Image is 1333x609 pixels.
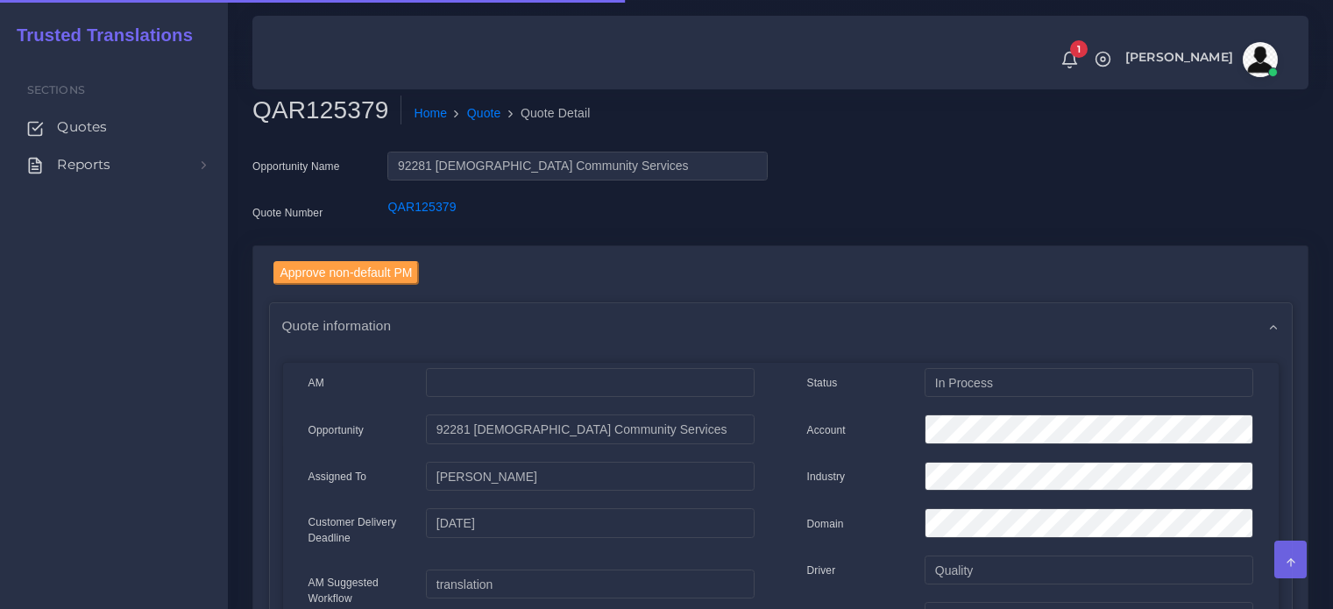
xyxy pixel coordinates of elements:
[807,375,838,391] label: Status
[1117,42,1284,77] a: [PERSON_NAME]avatar
[308,514,401,546] label: Customer Delivery Deadline
[57,117,107,137] span: Quotes
[273,261,420,285] input: Approve non-default PM
[1070,40,1088,58] span: 1
[4,25,193,46] h2: Trusted Translations
[270,303,1292,348] div: Quote information
[807,516,844,532] label: Domain
[13,146,215,183] a: Reports
[414,104,447,123] a: Home
[308,422,365,438] label: Opportunity
[282,315,392,336] span: Quote information
[1125,51,1233,63] span: [PERSON_NAME]
[426,462,754,492] input: pm
[308,469,367,485] label: Assigned To
[252,96,401,125] h2: QAR125379
[807,469,846,485] label: Industry
[13,109,215,145] a: Quotes
[57,155,110,174] span: Reports
[467,104,501,123] a: Quote
[4,21,193,50] a: Trusted Translations
[807,563,836,578] label: Driver
[308,375,324,391] label: AM
[501,104,591,123] li: Quote Detail
[387,200,456,214] a: QAR125379
[27,83,85,96] span: Sections
[252,159,340,174] label: Opportunity Name
[252,205,323,221] label: Quote Number
[1243,42,1278,77] img: avatar
[807,422,846,438] label: Account
[1054,50,1085,69] a: 1
[308,575,401,606] label: AM Suggested Workflow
